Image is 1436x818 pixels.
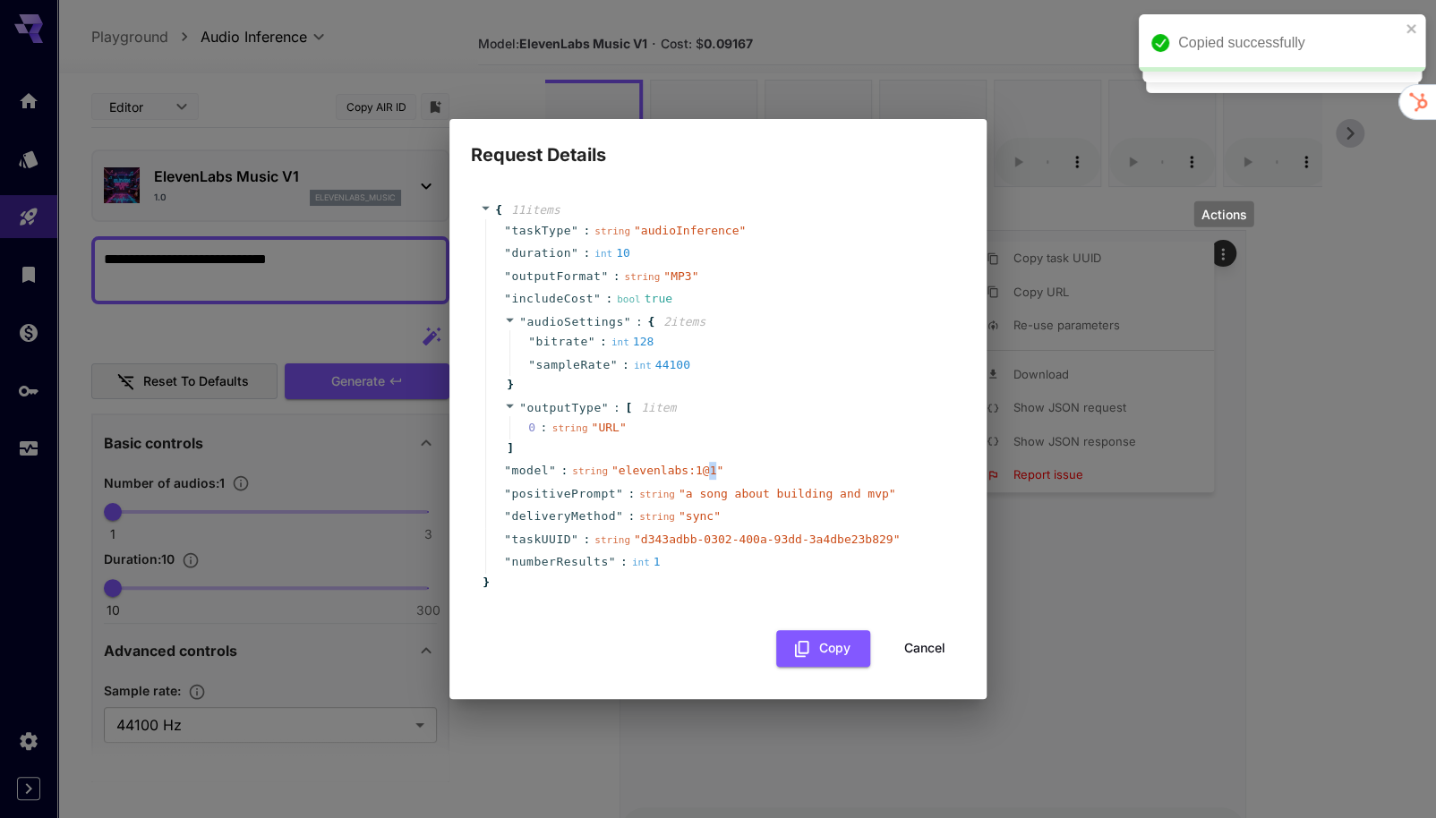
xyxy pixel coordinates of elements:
[620,553,628,571] span: :
[594,244,630,262] div: 10
[617,290,672,308] div: true
[552,422,588,434] span: string
[571,533,578,546] span: "
[600,333,607,351] span: :
[504,439,514,457] span: ]
[611,333,654,351] div: 128
[1406,21,1418,36] button: close
[540,419,547,437] div: :
[617,294,641,305] span: bool
[449,119,987,169] h2: Request Details
[613,399,620,417] span: :
[480,574,490,592] span: }
[504,292,511,305] span: "
[571,224,578,237] span: "
[583,531,590,549] span: :
[776,630,870,667] button: Copy
[594,248,612,260] span: int
[611,337,629,348] span: int
[535,356,610,374] span: sampleRate
[504,224,511,237] span: "
[511,507,616,525] span: deliveryMethod
[572,465,608,477] span: string
[616,487,623,500] span: "
[636,313,643,331] span: :
[634,360,652,371] span: int
[602,401,609,414] span: "
[885,630,965,667] button: Cancel
[504,509,511,523] span: "
[613,268,620,285] span: :
[504,464,511,477] span: "
[679,487,896,500] span: " a song about building and mvp "
[504,269,511,283] span: "
[511,553,608,571] span: numberResults
[632,557,650,568] span: int
[571,246,578,260] span: "
[1178,32,1400,54] div: Copied successfully
[511,531,571,549] span: taskUUID
[663,269,698,283] span: " MP3 "
[528,419,552,437] span: 0
[511,222,571,240] span: taskType
[504,487,511,500] span: "
[519,401,526,414] span: "
[519,315,526,328] span: "
[511,485,616,503] span: positivePrompt
[639,489,675,500] span: string
[594,292,601,305] span: "
[641,401,676,414] span: 1 item
[526,401,601,414] span: outputType
[588,335,595,348] span: "
[632,553,661,571] div: 1
[511,462,549,480] span: model
[622,356,629,374] span: :
[628,485,635,503] span: :
[526,315,623,328] span: audioSettings
[605,290,612,308] span: :
[511,290,594,308] span: includeCost
[504,246,511,260] span: "
[639,511,675,523] span: string
[634,356,690,374] div: 44100
[528,358,535,371] span: "
[679,509,721,523] span: " sync "
[628,507,635,525] span: :
[601,269,608,283] span: "
[495,201,502,219] span: {
[504,376,514,394] span: }
[583,244,590,262] span: :
[535,333,587,351] span: bitrate
[594,226,630,237] span: string
[611,464,723,477] span: " elevenlabs:1@1 "
[504,533,511,546] span: "
[583,222,590,240] span: :
[609,555,616,568] span: "
[511,203,560,217] span: 11 item s
[647,313,654,331] span: {
[504,555,511,568] span: "
[549,464,556,477] span: "
[511,244,571,262] span: duration
[1193,201,1253,227] div: Actions
[528,335,535,348] span: "
[624,271,660,283] span: string
[511,268,601,285] span: outputFormat
[616,509,623,523] span: "
[594,534,630,546] span: string
[591,421,626,434] span: " URL "
[611,358,618,371] span: "
[624,315,631,328] span: "
[625,399,632,417] span: [
[634,224,746,237] span: " audioInference "
[634,533,900,546] span: " d343adbb-0302-400a-93dd-3a4dbe23b829 "
[663,315,705,328] span: 2 item s
[560,462,568,480] span: :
